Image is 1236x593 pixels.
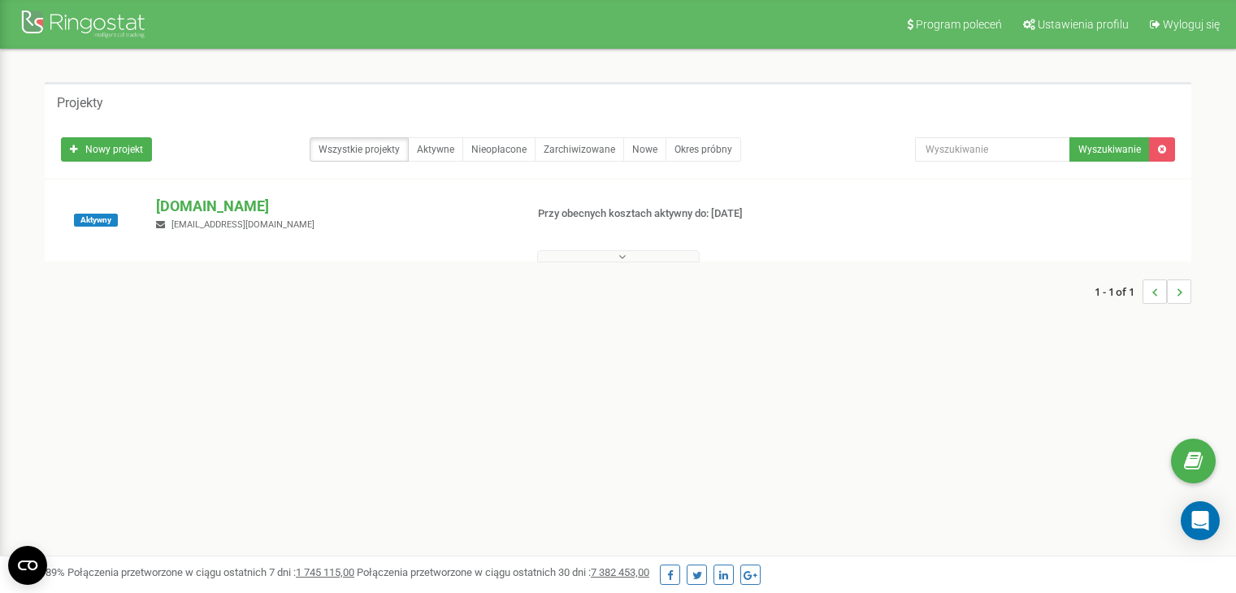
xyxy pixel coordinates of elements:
span: [EMAIL_ADDRESS][DOMAIN_NAME] [171,219,314,230]
nav: ... [1095,263,1191,320]
span: Wyloguj się [1163,18,1220,31]
a: Aktywne [408,137,463,162]
h5: Projekty [57,96,103,110]
span: Połączenia przetworzone w ciągu ostatnich 30 dni : [357,566,649,578]
a: Nowe [623,137,666,162]
a: Okres próbny [666,137,741,162]
p: [DOMAIN_NAME] [156,196,511,217]
p: Przy obecnych kosztach aktywny do: [DATE] [538,206,798,222]
a: Wszystkie projekty [310,137,409,162]
a: Zarchiwizowane [535,137,624,162]
u: 1 745 115,00 [296,566,354,578]
button: Wyszukiwanie [1069,137,1150,162]
a: Nieopłacone [462,137,536,162]
span: Aktywny [74,214,118,227]
span: 1 - 1 of 1 [1095,279,1143,304]
span: Połączenia przetworzone w ciągu ostatnich 7 dni : [67,566,354,578]
u: 7 382 453,00 [591,566,649,578]
span: Ustawienia profilu [1038,18,1129,31]
div: Open Intercom Messenger [1181,501,1220,540]
input: Wyszukiwanie [915,137,1070,162]
a: Nowy projekt [61,137,152,162]
button: Open CMP widget [8,546,47,585]
span: Program poleceń [916,18,1002,31]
